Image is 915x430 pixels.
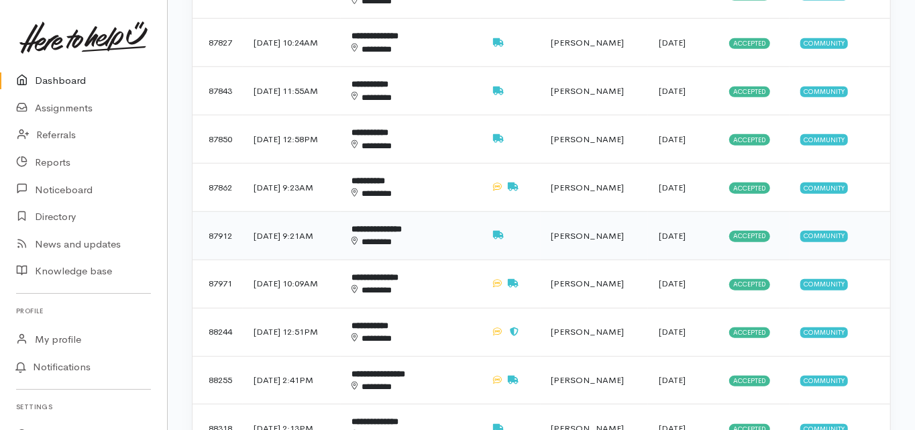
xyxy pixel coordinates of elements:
[16,398,151,416] h6: Settings
[193,211,243,260] td: 87912
[659,374,686,386] time: [DATE]
[729,182,770,193] span: Accepted
[659,133,686,145] time: [DATE]
[541,19,649,67] td: [PERSON_NAME]
[541,67,649,115] td: [PERSON_NAME]
[541,260,649,308] td: [PERSON_NAME]
[729,231,770,241] span: Accepted
[729,327,770,338] span: Accepted
[16,302,151,320] h6: Profile
[193,308,243,356] td: 88244
[541,308,649,356] td: [PERSON_NAME]
[193,260,243,308] td: 87971
[193,19,243,67] td: 87827
[541,356,649,405] td: [PERSON_NAME]
[243,115,341,164] td: [DATE] 12:58PM
[659,230,686,241] time: [DATE]
[800,87,848,97] span: Community
[193,115,243,164] td: 87850
[729,134,770,145] span: Accepted
[193,356,243,405] td: 88255
[729,38,770,49] span: Accepted
[243,163,341,211] td: [DATE] 9:23AM
[243,211,341,260] td: [DATE] 9:21AM
[243,19,341,67] td: [DATE] 10:24AM
[243,308,341,356] td: [DATE] 12:51PM
[243,356,341,405] td: [DATE] 2:41PM
[243,260,341,308] td: [DATE] 10:09AM
[800,279,848,290] span: Community
[800,376,848,386] span: Community
[729,376,770,386] span: Accepted
[800,134,848,145] span: Community
[659,326,686,337] time: [DATE]
[729,87,770,97] span: Accepted
[659,37,686,48] time: [DATE]
[659,182,686,193] time: [DATE]
[193,163,243,211] td: 87862
[800,231,848,241] span: Community
[659,278,686,289] time: [DATE]
[800,327,848,338] span: Community
[193,67,243,115] td: 87843
[729,279,770,290] span: Accepted
[541,115,649,164] td: [PERSON_NAME]
[800,38,848,49] span: Community
[541,211,649,260] td: [PERSON_NAME]
[243,67,341,115] td: [DATE] 11:55AM
[541,163,649,211] td: [PERSON_NAME]
[659,85,686,97] time: [DATE]
[800,182,848,193] span: Community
